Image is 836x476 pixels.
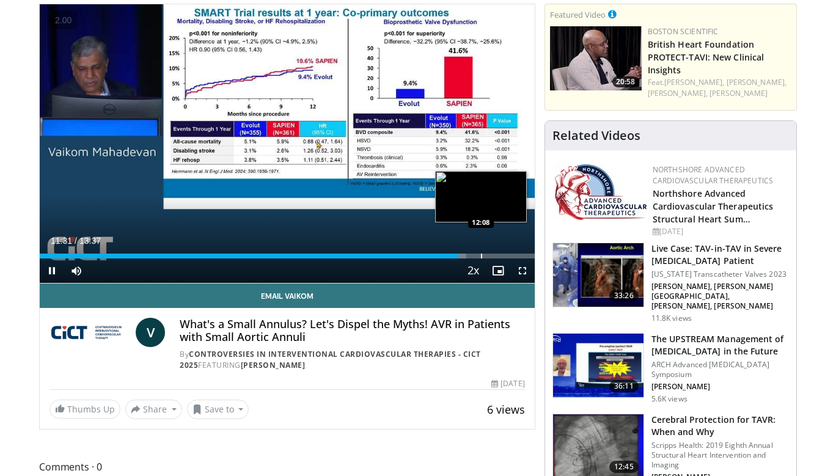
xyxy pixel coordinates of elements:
[648,26,719,37] a: Boston Scientific
[51,236,72,246] span: 11:31
[241,360,306,370] a: [PERSON_NAME]
[648,88,708,98] a: [PERSON_NAME],
[553,334,643,397] img: a6e1f2f4-af78-4c35-bad6-467630622b8c.150x105_q85_crop-smart_upscale.jpg
[651,282,789,311] p: [PERSON_NAME], [PERSON_NAME][GEOGRAPHIC_DATA], [PERSON_NAME], [PERSON_NAME]
[609,290,639,302] span: 33:26
[651,243,789,267] h3: Live Case: TAV-in-TAV in Severe [MEDICAL_DATA] Patient
[555,164,647,220] img: 45d48ad7-5dc9-4e2c-badc-8ed7b7f471c1.jpg.150x105_q85_autocrop_double_scale_upscale_version-0.2.jpg
[710,88,768,98] a: [PERSON_NAME]
[648,77,791,99] div: Feat.
[79,236,101,246] span: 13:37
[651,313,692,323] p: 11.8K views
[180,349,524,371] div: By FEATURING
[651,414,789,438] h3: Cerebral Protection for TAVR: When and Why
[727,77,787,87] a: [PERSON_NAME],
[609,380,639,392] span: 36:11
[64,258,89,283] button: Mute
[40,4,535,284] video-js: Video Player
[487,402,525,417] span: 6 views
[651,360,789,379] p: ARCH Advanced [MEDICAL_DATA] Symposium
[553,243,643,307] img: ea44c231-6f00-4b4a-b1de-0511126839cd.150x105_q85_crop-smart_upscale.jpg
[187,400,249,419] button: Save to
[486,258,510,283] button: Enable picture-in-picture mode
[552,243,789,323] a: 33:26 Live Case: TAV-in-TAV in Severe [MEDICAL_DATA] Patient [US_STATE] Transcatheter Valves 2023...
[40,284,535,308] a: Email Vaikom
[75,236,77,246] span: /
[491,378,524,389] div: [DATE]
[664,77,724,87] a: [PERSON_NAME],
[50,318,131,347] img: Controversies in Interventional Cardiovascular Therapies - CICT 2025
[510,258,535,283] button: Fullscreen
[651,394,687,404] p: 5.6K views
[653,188,774,225] a: Northshore Advanced Cardiovascular Therapeutics Structural Heart Sum…
[609,461,639,473] span: 12:45
[653,164,774,186] a: NorthShore Advanced Cardiovascular Therapeutics
[136,318,165,347] a: V
[550,26,642,90] a: 20:58
[552,333,789,404] a: 36:11 The UPSTREAM Management of [MEDICAL_DATA] in the Future ARCH Advanced [MEDICAL_DATA] Sympos...
[40,258,64,283] button: Pause
[651,269,789,279] p: [US_STATE] Transcatheter Valves 2023
[125,400,182,419] button: Share
[50,400,120,419] a: Thumbs Up
[180,349,481,370] a: Controversies in Interventional Cardiovascular Therapies - CICT 2025
[651,382,789,392] p: [PERSON_NAME]
[39,459,535,475] span: Comments 0
[651,441,789,470] p: Scripps Health: 2019 Eighth Annual Structural Heart Intervention and Imaging
[648,38,765,76] a: British Heart Foundation PROTECT-TAVI: New Clinical Insights
[653,226,787,237] div: [DATE]
[651,333,789,357] h3: The UPSTREAM Management of [MEDICAL_DATA] in the Future
[550,26,642,90] img: 20bd0fbb-f16b-4abd-8bd0-1438f308da47.150x105_q85_crop-smart_upscale.jpg
[180,318,524,344] h4: What's a Small Annulus? Let's Dispel the Myths! AVR in Patients with Small Aortic Annuli
[552,128,640,143] h4: Related Videos
[40,254,535,258] div: Progress Bar
[435,171,527,222] img: image.jpeg
[461,258,486,283] button: Playback Rate
[550,9,606,20] small: Featured Video
[612,76,639,87] span: 20:58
